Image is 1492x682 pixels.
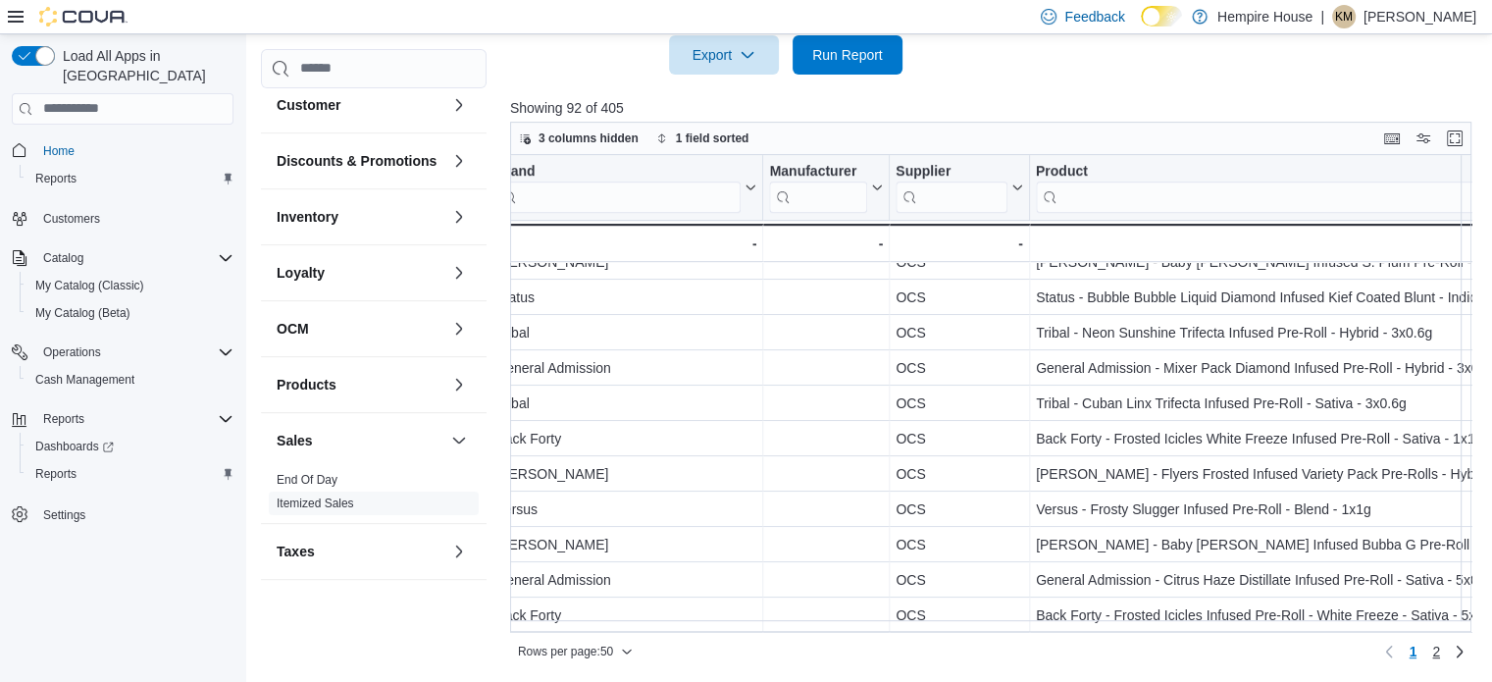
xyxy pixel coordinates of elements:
[495,498,756,521] div: Versus
[261,468,487,523] div: Sales
[495,250,756,274] div: [PERSON_NAME]
[43,411,84,427] span: Reports
[896,321,1023,344] div: OCS
[4,405,241,433] button: Reports
[20,366,241,393] button: Cash Management
[681,35,767,75] span: Export
[39,7,128,26] img: Cova
[27,435,122,458] a: Dashboards
[495,462,756,486] div: [PERSON_NAME]
[277,375,336,394] h3: Products
[1377,636,1471,667] nav: Pagination for preceding grid
[277,542,315,561] h3: Taxes
[277,319,443,339] button: OCM
[277,497,354,510] a: Itemized Sales
[896,162,1023,212] button: Supplier
[1332,5,1356,28] div: Katelyn MacBrien
[896,603,1023,627] div: OCS
[4,204,241,233] button: Customers
[277,207,338,227] h3: Inventory
[896,232,1023,255] div: -
[20,460,241,488] button: Reports
[20,272,241,299] button: My Catalog (Classic)
[812,45,883,65] span: Run Report
[676,131,749,146] span: 1 field sorted
[1141,26,1142,27] span: Dark Mode
[495,162,741,181] div: Brand
[510,640,641,663] button: Rows per page:50
[510,98,1481,118] p: Showing 92 of 405
[277,95,340,115] h3: Customer
[495,162,741,212] div: Brand
[1335,5,1353,28] span: KM
[1409,642,1416,661] span: 1
[1448,640,1471,663] a: Next page
[35,305,130,321] span: My Catalog (Beta)
[1377,640,1401,663] button: Previous page
[4,339,241,366] button: Operations
[277,542,443,561] button: Taxes
[277,151,443,171] button: Discounts & Promotions
[277,375,443,394] button: Products
[4,499,241,528] button: Settings
[35,407,92,431] button: Reports
[511,127,646,150] button: 3 columns hidden
[896,392,1023,415] div: OCS
[896,250,1023,274] div: OCS
[43,143,75,159] span: Home
[35,501,233,526] span: Settings
[27,435,233,458] span: Dashboards
[896,498,1023,521] div: OCS
[1412,127,1435,150] button: Display options
[669,35,779,75] button: Export
[277,431,313,450] h3: Sales
[35,246,91,270] button: Catalog
[27,462,84,486] a: Reports
[447,261,471,285] button: Loyalty
[896,568,1023,592] div: OCS
[495,286,756,309] div: Status
[1320,5,1324,28] p: |
[1432,642,1440,661] span: 2
[27,274,152,297] a: My Catalog (Classic)
[27,368,233,392] span: Cash Management
[35,407,233,431] span: Reports
[27,167,84,190] a: Reports
[495,603,756,627] div: Back Forty
[27,301,233,325] span: My Catalog (Beta)
[277,263,325,283] h3: Loyalty
[896,286,1023,309] div: OCS
[518,644,613,659] span: Rows per page : 50
[495,162,756,212] button: Brand
[27,274,233,297] span: My Catalog (Classic)
[1363,5,1476,28] p: [PERSON_NAME]
[43,344,101,360] span: Operations
[1424,636,1448,667] a: Page 2 of 2
[277,95,443,115] button: Customer
[27,301,138,325] a: My Catalog (Beta)
[43,250,83,266] span: Catalog
[35,466,77,482] span: Reports
[896,162,1007,181] div: Supplier
[896,162,1007,212] div: Supplier
[35,278,144,293] span: My Catalog (Classic)
[35,206,233,231] span: Customers
[35,503,93,527] a: Settings
[495,232,756,255] div: -
[1141,6,1182,26] input: Dark Mode
[447,317,471,341] button: OCM
[447,373,471,396] button: Products
[277,151,437,171] h3: Discounts & Promotions
[277,319,309,339] h3: OCM
[896,533,1023,556] div: OCS
[1217,5,1312,28] p: Hempire House
[447,429,471,452] button: Sales
[495,321,756,344] div: Tribal
[4,244,241,272] button: Catalog
[20,165,241,192] button: Reports
[447,149,471,173] button: Discounts & Promotions
[495,392,756,415] div: Tribal
[495,533,756,556] div: [PERSON_NAME]
[277,472,337,488] span: End Of Day
[495,427,756,450] div: Back Forty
